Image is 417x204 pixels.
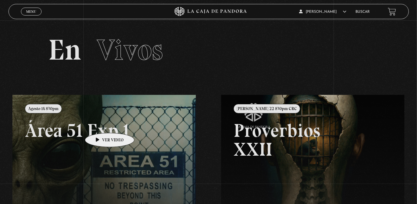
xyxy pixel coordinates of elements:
span: Vivos [97,33,163,67]
span: [PERSON_NAME] [299,10,347,14]
a: Buscar [355,10,370,14]
span: Menu [26,10,36,13]
h2: En [49,36,369,64]
a: View your shopping cart [388,8,396,16]
span: Cerrar [24,15,38,19]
